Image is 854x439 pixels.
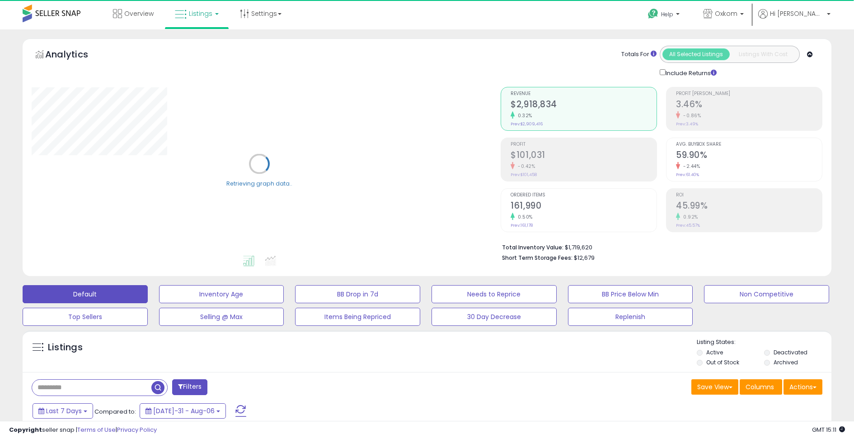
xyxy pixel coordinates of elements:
small: Prev: 45.57% [676,223,700,228]
small: Prev: 61.40% [676,172,699,177]
small: -2.44% [680,163,700,170]
button: All Selected Listings [662,48,730,60]
h2: 161,990 [511,200,657,213]
div: seller snap | | [9,426,157,434]
h2: 3.46% [676,99,822,111]
button: Selling @ Max [159,308,284,326]
span: ROI [676,193,822,198]
i: Get Help [648,8,659,19]
span: Profit [511,142,657,147]
button: Listings With Cost [729,48,797,60]
span: Last 7 Days [46,406,82,415]
a: Help [641,1,689,29]
button: BB Price Below Min [568,285,693,303]
small: 0.92% [680,214,698,220]
span: Hi [PERSON_NAME] [770,9,824,18]
h2: $101,031 [511,150,657,162]
span: Avg. Buybox Share [676,142,822,147]
strong: Copyright [9,425,42,434]
button: Items Being Repriced [295,308,420,326]
button: Columns [740,379,782,395]
h2: 59.90% [676,150,822,162]
h5: Analytics [45,48,106,63]
span: Listings [189,9,212,18]
b: Short Term Storage Fees: [502,254,572,262]
div: Retrieving graph data.. [226,179,292,187]
span: [DATE]-31 - Aug-06 [153,406,215,415]
h5: Listings [48,341,83,354]
small: Prev: $2,909,416 [511,121,543,127]
small: 0.32% [515,112,532,119]
button: 30 Day Decrease [432,308,557,326]
button: Last 7 Days [33,403,93,419]
span: Overview [124,9,154,18]
span: Ordered Items [511,193,657,198]
small: Prev: 161,178 [511,223,533,228]
small: Prev: $101,458 [511,172,537,177]
span: $12,679 [574,253,595,262]
p: Listing States: [697,338,831,347]
li: $1,719,620 [502,241,816,252]
h2: 45.99% [676,200,822,213]
label: Out of Stock [706,358,739,366]
button: BB Drop in 7d [295,285,420,303]
span: Oxkom [715,9,737,18]
div: Totals For [621,50,657,59]
button: Save View [691,379,738,395]
a: Hi [PERSON_NAME] [758,9,831,29]
a: Terms of Use [77,425,116,434]
span: Help [661,10,673,18]
span: Columns [746,382,774,391]
a: Privacy Policy [117,425,157,434]
small: Prev: 3.49% [676,121,698,127]
label: Deactivated [774,348,807,356]
button: Inventory Age [159,285,284,303]
small: -0.42% [515,163,535,170]
button: Default [23,285,148,303]
button: [DATE]-31 - Aug-06 [140,403,226,419]
small: -0.86% [680,112,701,119]
button: Non Competitive [704,285,829,303]
span: 2025-08-14 15:11 GMT [812,425,845,434]
button: Needs to Reprice [432,285,557,303]
span: Revenue [511,91,657,96]
button: Replenish [568,308,693,326]
span: Compared to: [94,407,136,416]
h2: $2,918,834 [511,99,657,111]
button: Top Sellers [23,308,148,326]
label: Archived [774,358,798,366]
button: Filters [172,379,207,395]
div: Include Returns [653,67,727,78]
label: Active [706,348,723,356]
span: Profit [PERSON_NAME] [676,91,822,96]
b: Total Inventory Value: [502,243,563,251]
small: 0.50% [515,214,533,220]
button: Actions [784,379,822,395]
